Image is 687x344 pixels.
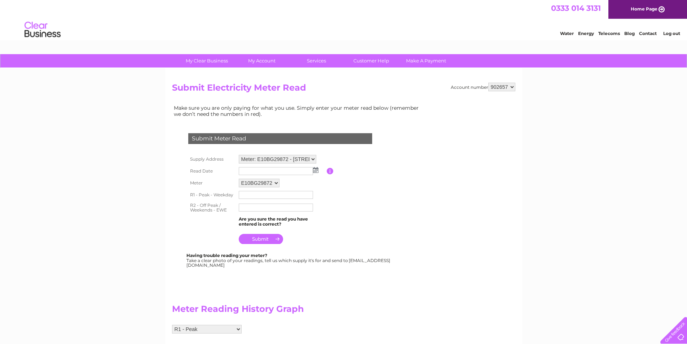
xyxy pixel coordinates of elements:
[186,165,237,177] th: Read Date
[624,31,635,36] a: Blog
[188,133,372,144] div: Submit Meter Read
[186,253,391,268] div: Take a clear photo of your readings, tell us which supply it's for and send to [EMAIL_ADDRESS][DO...
[173,4,514,35] div: Clear Business is a trading name of Verastar Limited (registered in [GEOGRAPHIC_DATA] No. 3667643...
[186,189,237,201] th: R1 - Peak - Weekday
[560,31,574,36] a: Water
[451,83,515,91] div: Account number
[396,54,456,68] a: Make A Payment
[639,31,657,36] a: Contact
[186,177,237,189] th: Meter
[237,215,327,228] td: Are you sure the read you have entered is correct?
[172,83,515,96] h2: Submit Electricity Meter Read
[551,4,601,13] a: 0333 014 3131
[24,19,61,41] img: logo.png
[172,103,424,118] td: Make sure you are only paying for what you use. Simply enter your meter read below (remember we d...
[186,153,237,165] th: Supply Address
[578,31,594,36] a: Energy
[172,304,424,318] h2: Meter Reading History Graph
[663,31,680,36] a: Log out
[177,54,237,68] a: My Clear Business
[232,54,291,68] a: My Account
[342,54,401,68] a: Customer Help
[327,168,334,174] input: Information
[598,31,620,36] a: Telecoms
[239,234,283,244] input: Submit
[186,253,267,258] b: Having trouble reading your meter?
[313,167,318,173] img: ...
[186,201,237,215] th: R2 - Off Peak / Weekends - EWE
[287,54,346,68] a: Services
